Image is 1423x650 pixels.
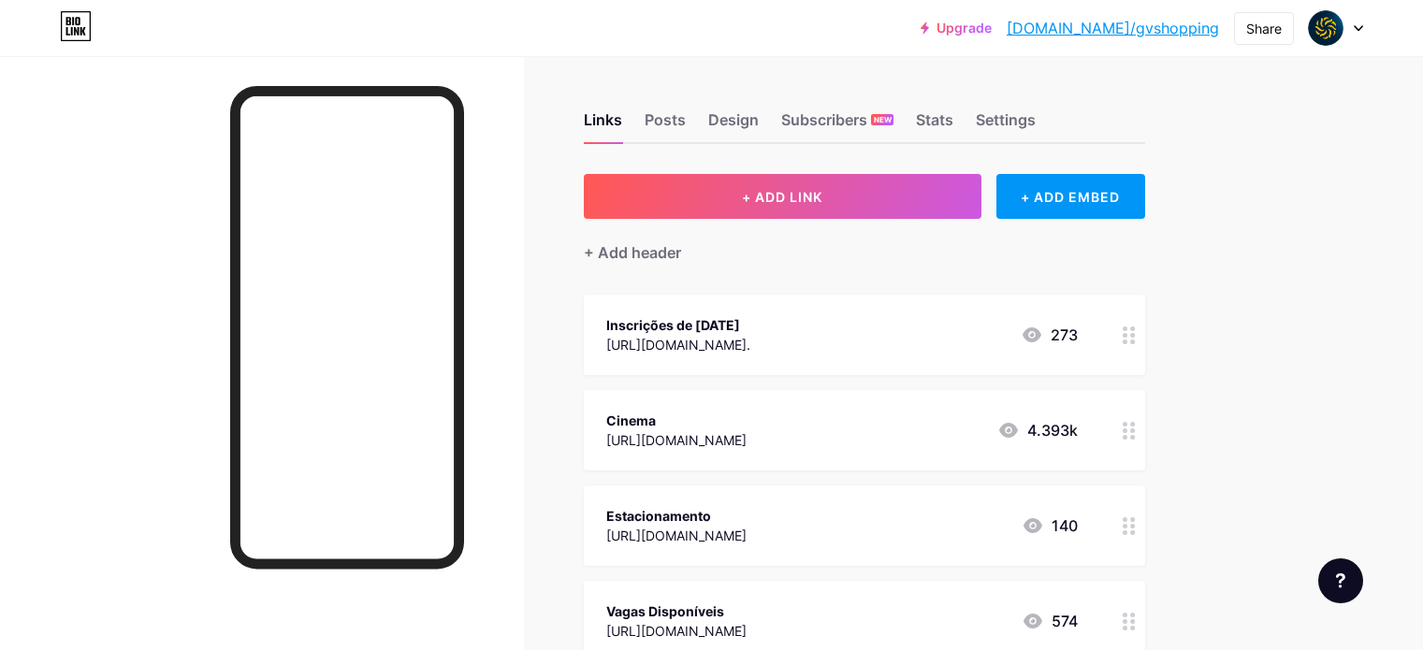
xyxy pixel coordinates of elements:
div: 4.393k [997,419,1078,441]
div: [URL][DOMAIN_NAME]. [606,335,750,354]
div: Inscrições de [DATE] [606,315,750,335]
div: Share [1246,19,1282,38]
div: Design [708,108,759,142]
div: 574 [1022,610,1078,632]
img: gvshopping [1308,10,1343,46]
div: Cinema [606,411,747,430]
div: Stats [916,108,953,142]
div: [URL][DOMAIN_NAME] [606,430,747,450]
div: + ADD EMBED [996,174,1145,219]
div: [URL][DOMAIN_NAME] [606,621,747,641]
div: Subscribers [781,108,893,142]
div: Links [584,108,622,142]
div: Vagas Disponíveis [606,601,747,621]
div: + Add header [584,241,681,264]
div: Posts [645,108,686,142]
a: Upgrade [921,21,992,36]
div: 140 [1022,514,1078,537]
span: + ADD LINK [742,189,822,205]
div: Settings [976,108,1036,142]
div: [URL][DOMAIN_NAME] [606,526,747,545]
span: NEW [874,114,892,125]
div: 273 [1021,324,1078,346]
button: + ADD LINK [584,174,981,219]
a: [DOMAIN_NAME]/gvshopping [1007,17,1219,39]
div: Estacionamento [606,506,747,526]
